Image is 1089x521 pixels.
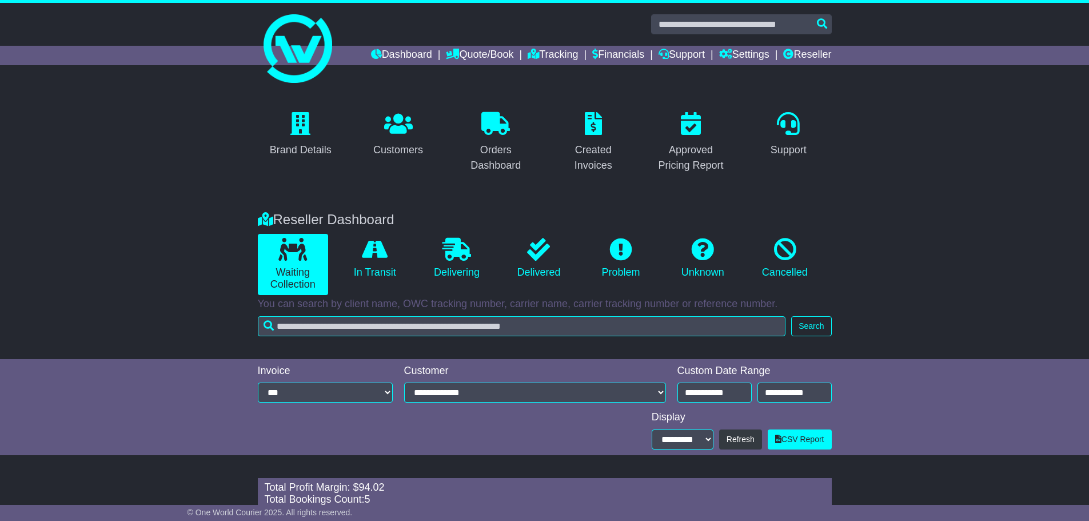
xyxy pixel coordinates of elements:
a: Delivered [504,234,574,283]
div: Customers [373,142,423,158]
a: Delivering [421,234,492,283]
a: Waiting Collection [258,234,328,295]
a: Reseller [783,46,831,65]
button: Refresh [719,429,762,450]
div: Total Profit Margin: $ [265,482,825,494]
div: Reseller Dashboard [252,212,837,228]
a: Created Invoices [551,108,637,177]
a: Problem [585,234,656,283]
div: Brand Details [270,142,332,158]
div: Orders Dashboard [460,142,532,173]
p: You can search by client name, OWC tracking number, carrier name, carrier tracking number or refe... [258,298,832,311]
a: Brand Details [262,108,339,162]
div: Customer [404,365,666,377]
div: Display [652,411,832,424]
a: Unknown [668,234,738,283]
div: Created Invoices [558,142,629,173]
span: © One World Courier 2025. All rights reserved. [188,508,353,517]
div: Invoice [258,365,393,377]
a: Customers [366,108,430,162]
div: Approved Pricing Report [655,142,727,173]
span: 94.02 [359,482,385,493]
div: Support [771,142,807,158]
a: Quote/Book [446,46,513,65]
a: Orders Dashboard [453,108,539,177]
div: Custom Date Range [677,365,832,377]
a: Financials [592,46,644,65]
button: Search [791,316,831,336]
span: 5 [365,494,370,505]
div: Total Bookings Count: [265,494,825,506]
a: Dashboard [371,46,432,65]
a: Support [763,108,814,162]
a: Approved Pricing Report [648,108,734,177]
a: Cancelled [749,234,820,283]
a: In Transit [340,234,410,283]
a: Support [659,46,705,65]
a: Tracking [528,46,578,65]
a: Settings [719,46,769,65]
a: CSV Report [768,429,832,450]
